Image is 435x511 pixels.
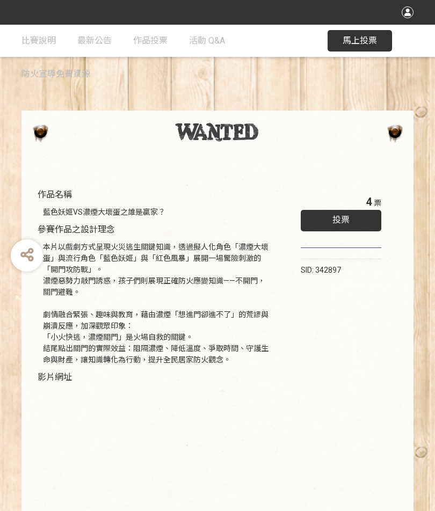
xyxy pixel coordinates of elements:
[21,69,90,79] span: 防火宣導免費資源
[374,199,381,207] span: 票
[133,35,168,46] span: 作品投票
[38,372,72,382] span: 影片網址
[328,30,392,52] button: 馬上投票
[43,242,269,366] div: 本片以戲劇方式呈現火災逃生關鍵知識，透過擬人化角色「濃煙大壞蛋」與流行角色「藍色妖姬」與「紅色風暴」展開一場驚險刺激的「開門攻防戰」。 濃煙惡勢力敲門誘惑，孩子們則展現正確防火應變知識——不開門...
[38,189,72,200] span: 作品名稱
[189,25,225,57] a: 活動 Q&A
[301,266,341,274] span: SID: 342897
[332,215,350,225] span: 投票
[38,224,115,235] span: 參賽作品之設計理念
[366,195,372,208] span: 4
[77,25,112,57] a: 最新公告
[189,35,225,46] span: 活動 Q&A
[343,35,377,46] span: 馬上投票
[77,35,112,46] span: 最新公告
[21,58,90,90] a: 防火宣導免費資源
[43,207,269,218] div: 藍色妖姬VS濃煙大壞蛋之誰是贏家？
[21,25,56,57] a: 比賽說明
[133,25,168,57] a: 作品投票
[21,35,56,46] span: 比賽說明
